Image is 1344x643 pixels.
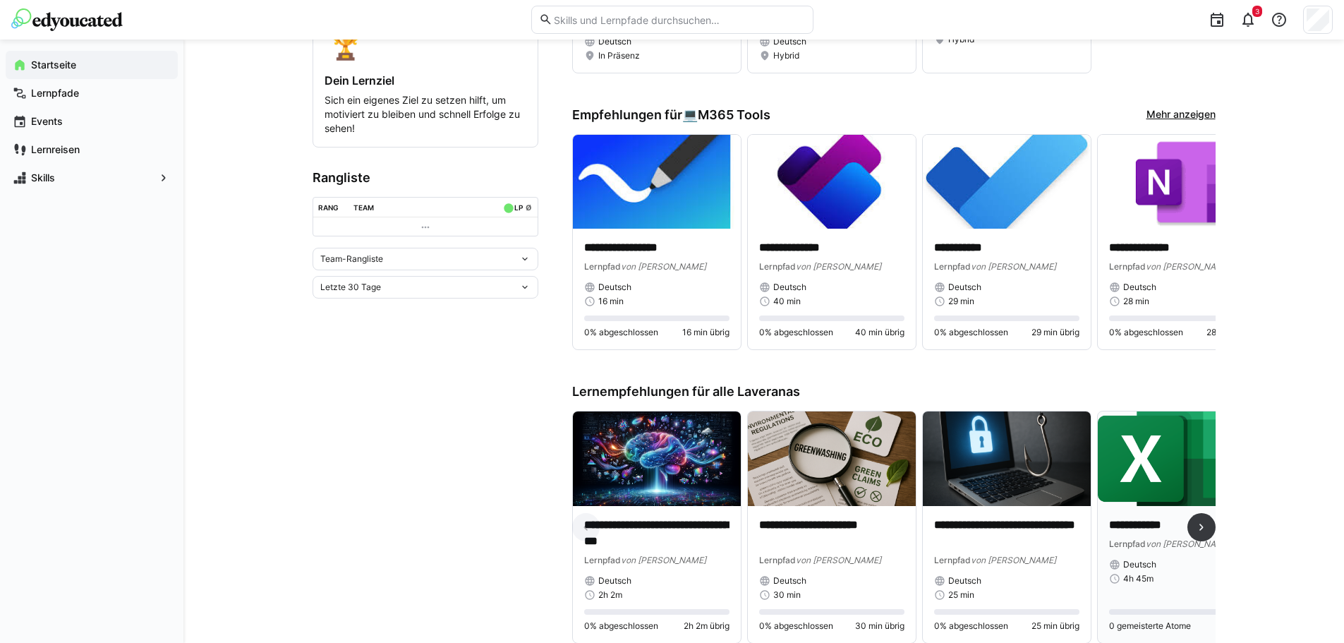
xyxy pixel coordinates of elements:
div: Rang [318,203,339,212]
span: von [PERSON_NAME] [971,555,1056,565]
span: Team-Rangliste [320,253,383,265]
span: Deutsch [1123,559,1156,570]
span: Deutsch [773,36,806,47]
img: image [748,411,916,506]
span: Lernpfad [759,555,796,565]
span: von [PERSON_NAME] [621,261,706,272]
span: Deutsch [598,575,631,587]
h3: Lernempfehlungen für alle Laveranas [572,384,1216,399]
span: von [PERSON_NAME] [621,555,706,565]
img: image [923,411,1091,506]
span: 0% abgeschlossen [584,327,658,338]
span: 30 min übrig [855,620,904,632]
span: 2h 2m [598,589,622,601]
div: Team [353,203,374,212]
span: 16 min [598,296,624,307]
span: 3 [1255,7,1259,16]
span: 30 min [773,589,801,601]
span: 29 min [948,296,974,307]
img: image [573,135,741,229]
h3: Empfehlungen für [572,107,770,123]
span: von [PERSON_NAME] [1146,261,1231,272]
span: 0% abgeschlossen [759,620,833,632]
span: 40 min [773,296,801,307]
span: 0% abgeschlossen [934,620,1008,632]
img: image [1098,135,1266,229]
div: LP [514,203,523,212]
span: Deutsch [1123,282,1156,293]
span: von [PERSON_NAME] [796,555,881,565]
span: Lernpfad [1109,261,1146,272]
span: Deutsch [773,282,806,293]
span: In Präsenz [598,50,640,61]
span: Deutsch [948,282,981,293]
span: M365 Tools [698,107,770,123]
span: Lernpfad [584,555,621,565]
div: 💻️ [682,107,770,123]
span: Hybrid [773,50,799,61]
span: 25 min [948,589,974,601]
h3: Rangliste [313,170,538,186]
span: 25 min übrig [1031,620,1079,632]
span: 29 min übrig [1031,327,1079,338]
div: 🏆 [325,20,526,62]
a: ø [526,200,532,212]
span: Deutsch [598,36,631,47]
img: image [923,135,1091,229]
span: Lernpfad [584,261,621,272]
span: 2h 2m übrig [684,620,729,632]
span: 0% abgeschlossen [584,620,658,632]
span: 28 min [1123,296,1149,307]
span: 0 gemeisterte Atome [1109,620,1191,632]
span: Lernpfad [1109,539,1146,549]
img: image [573,411,741,506]
span: 0% abgeschlossen [759,327,833,338]
span: Letzte 30 Tage [320,282,381,293]
span: 0% abgeschlossen [934,327,1008,338]
span: von [PERSON_NAME] [796,261,881,272]
span: Lernpfad [759,261,796,272]
span: von [PERSON_NAME] [1146,539,1231,549]
span: 28 min übrig [1206,327,1254,338]
span: Deutsch [598,282,631,293]
img: image [748,135,916,229]
img: image [1098,411,1266,506]
span: 16 min übrig [682,327,729,338]
a: Mehr anzeigen [1146,107,1216,123]
span: von [PERSON_NAME] [971,261,1056,272]
span: Deutsch [948,575,981,587]
p: Sich ein eigenes Ziel zu setzen hilft, um motiviert zu bleiben und schnell Erfolge zu sehen! [325,93,526,136]
input: Skills und Lernpfade durchsuchen… [552,13,805,26]
span: 40 min übrig [855,327,904,338]
span: Lernpfad [934,261,971,272]
span: 4h 45m [1123,573,1154,584]
span: Deutsch [773,575,806,587]
span: 0% abgeschlossen [1109,327,1183,338]
h4: Dein Lernziel [325,73,526,88]
span: Lernpfad [934,555,971,565]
